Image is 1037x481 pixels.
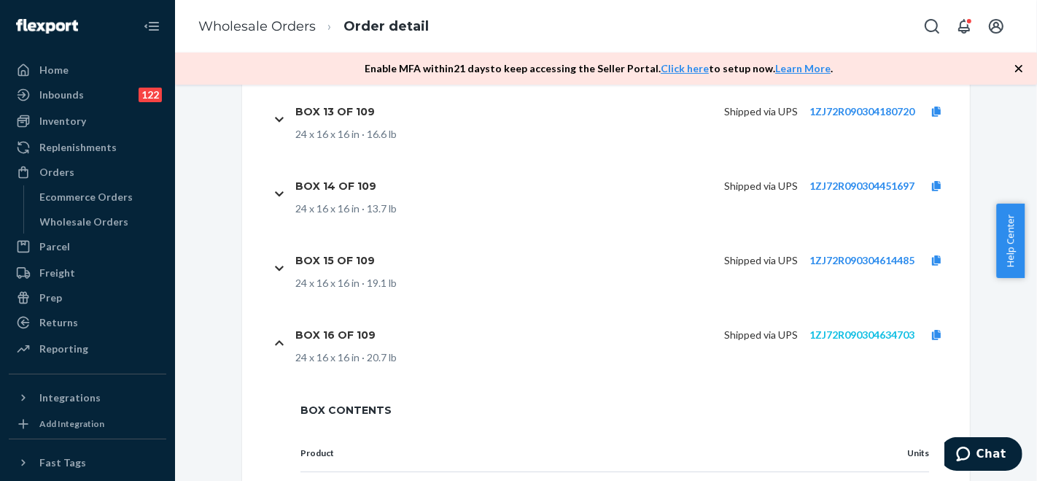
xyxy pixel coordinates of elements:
div: Parcel [39,239,70,254]
p: Shipped via UPS [724,104,798,119]
div: 122 [139,88,162,102]
h1: Box 14 of 109 [295,180,376,193]
button: Open notifications [949,12,979,41]
a: Freight [9,261,166,285]
p: Shipped via UPS [724,328,798,342]
div: Fast Tags [39,455,86,470]
button: Integrations [9,386,166,409]
p: Shipped via UPS [724,179,798,193]
div: Wholesale Orders [40,215,129,229]
button: Help Center [996,204,1025,278]
a: Add Integration [9,415,166,433]
a: Orders [9,161,166,184]
button: Fast Tags [9,451,166,474]
button: Close Navigation [137,12,166,41]
a: Prep [9,286,166,309]
div: Inbounds [39,88,84,102]
a: 1ZJ72R090304180720 [809,105,914,118]
div: Reporting [39,342,88,356]
p: Shipped via UPS [724,253,798,268]
a: Parcel [9,235,166,258]
iframe: Opens a widget where you can chat to one of our agents [944,437,1022,474]
button: Open account menu [982,12,1011,41]
div: Orders [39,165,74,180]
a: Inventory [9,109,166,133]
h1: Box 16 of 109 [295,328,376,342]
a: Replenishments [9,136,166,159]
img: Flexport logo [16,19,78,34]
p: Units [868,447,929,460]
h1: Box 13 of 109 [295,105,375,118]
div: 24 x 16 x 16 in · 16.6 lb [295,127,958,142]
div: 24 x 16 x 16 in · 20.7 lb [295,350,958,365]
button: Open Search Box [917,12,947,41]
div: 24 x 16 x 16 in · 19.1 lb [295,276,958,290]
p: Product [300,447,844,460]
a: Wholesale Orders [198,18,316,34]
a: Order detail [343,18,429,34]
a: Inbounds122 [9,83,166,107]
div: Add Integration [39,417,104,430]
div: Prep [39,290,62,305]
a: Wholesale Orders [33,210,167,234]
span: Box Contents [300,403,929,417]
a: 1ZJ72R090304634703 [809,328,914,341]
div: 24 x 16 x 16 in · 13.7 lb [295,201,958,216]
a: Returns [9,311,166,334]
p: Enable MFA within 21 days to keep accessing the Seller Portal. to setup now. . [365,61,833,76]
div: Returns [39,315,78,330]
a: Click here [661,62,709,74]
div: Ecommerce Orders [40,190,133,204]
ol: breadcrumbs [187,5,440,48]
div: Integrations [39,390,101,405]
div: Home [39,63,69,77]
h1: Box 15 of 109 [295,254,375,267]
a: Reporting [9,337,166,361]
a: Home [9,58,166,82]
a: 1ZJ72R090304614485 [809,254,914,266]
a: Learn More [775,62,831,74]
div: Freight [39,266,75,280]
div: Replenishments [39,140,117,155]
a: Ecommerce Orders [33,185,167,209]
a: 1ZJ72R090304451697 [809,180,914,192]
div: Inventory [39,114,86,128]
